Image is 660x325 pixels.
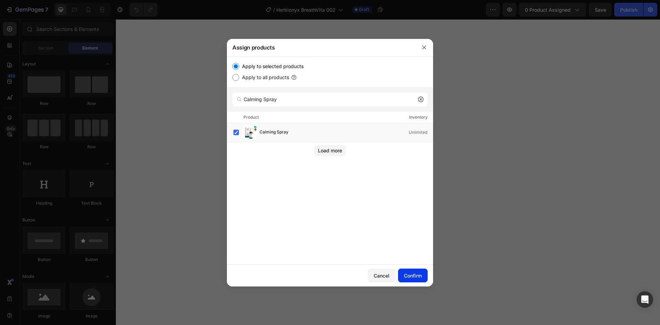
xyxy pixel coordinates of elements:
[239,73,289,82] label: Apply to all products
[239,62,304,71] label: Apply to selected products
[637,291,653,308] div: Open Intercom Messenger
[368,269,395,282] button: Cancel
[374,272,389,279] div: Cancel
[260,129,288,136] span: Calming Spray
[404,272,422,279] div: Confirm
[243,126,257,139] img: product-img
[314,145,346,156] button: Load more
[227,57,433,264] div: />
[409,129,433,136] div: Unlimited
[409,114,428,121] div: Inventory
[318,147,342,154] div: Load more
[243,114,259,121] div: Product
[232,93,428,106] input: Search products
[227,39,415,56] div: Assign products
[398,269,428,282] button: Confirm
